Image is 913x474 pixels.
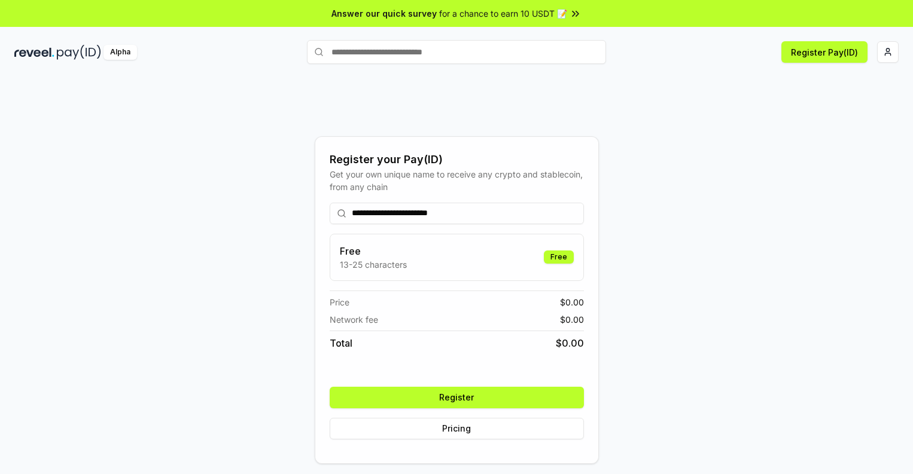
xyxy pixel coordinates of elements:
[340,258,407,271] p: 13-25 characters
[330,336,352,350] span: Total
[340,244,407,258] h3: Free
[330,168,584,193] div: Get your own unique name to receive any crypto and stablecoin, from any chain
[556,336,584,350] span: $ 0.00
[330,387,584,408] button: Register
[330,296,349,308] span: Price
[14,45,54,60] img: reveel_dark
[330,313,378,326] span: Network fee
[57,45,101,60] img: pay_id
[104,45,137,60] div: Alpha
[330,151,584,168] div: Register your Pay(ID)
[781,41,868,63] button: Register Pay(ID)
[560,313,584,326] span: $ 0.00
[330,418,584,439] button: Pricing
[560,296,584,308] span: $ 0.00
[544,250,574,264] div: Free
[439,7,567,20] span: for a chance to earn 10 USDT 📝
[331,7,437,20] span: Answer our quick survey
